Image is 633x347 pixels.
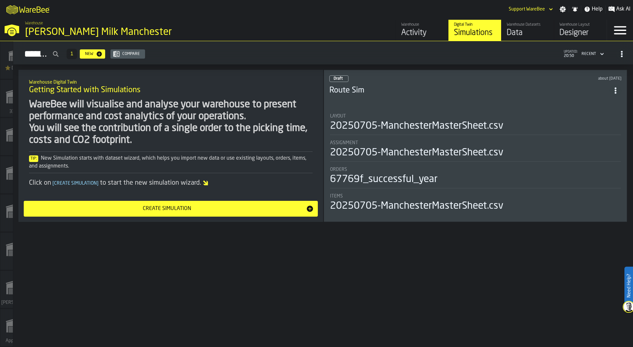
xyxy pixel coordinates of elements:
[448,20,501,41] a: link-to-/wh/i/b09612b5-e9f1-4a3a-b0a4-784729d61419/simulations
[507,22,549,27] div: Warehouse Datasets
[12,224,26,229] span: AAG2
[334,77,343,81] span: Draft
[606,5,633,13] label: button-toggle-Ask AI
[330,140,621,146] div: Title
[454,22,496,27] div: Digital Twin
[559,22,601,27] div: Warehouse Layout
[28,205,306,213] div: Create Simulation
[330,114,621,119] div: Title
[0,80,37,118] a: link-to-/wh/i/d1ef1afb-ce11-4124-bdae-ba3d01893ec0/simulations
[12,147,25,152] span: 8000
[554,20,607,41] a: link-to-/wh/i/b09612b5-e9f1-4a3a-b0a4-784729d61419/designer
[0,156,37,195] a: link-to-/wh/i/27cb59bd-8ba0-4176-b0f1-d82d60966913/simulations
[29,99,313,146] div: WareBee will visualise and analyse your warehouse to present performance and cost analytics of yo...
[507,28,549,38] div: Data
[329,85,610,96] h3: Route Sim
[401,28,443,38] div: Activity
[82,52,96,56] div: New
[401,22,443,27] div: Warehouse
[579,50,605,58] div: DropdownMenuValue-4
[329,75,348,82] div: status-0 2
[3,66,35,76] span: ⭐ Demo (US-1)
[0,195,37,233] a: link-to-/wh/i/ba0ffe14-8e36-4604-ab15-0eac01efbf24/simulations
[0,271,37,309] a: link-to-/wh/i/72fe6713-8242-4c3c-8adf-5d67388ea6d5/simulations
[71,52,73,56] span: 1
[616,5,630,13] span: Ask AI
[29,85,140,95] span: Getting Started with Simulations
[52,181,54,186] span: [
[13,41,633,65] h2: button-Simulations
[329,107,621,213] section: card-SimulationDashboardCard-draft
[501,20,554,41] a: link-to-/wh/i/b09612b5-e9f1-4a3a-b0a4-784729d61419/data
[110,49,145,59] button: button-Compare
[625,267,632,304] label: Need Help?
[330,194,621,199] div: Title
[324,70,627,222] div: ItemListCard-DashboardItemContainer
[564,50,578,54] span: updated:
[330,147,503,159] div: 20250705-ManchesterMasterSheet.csv
[25,26,203,38] div: [PERSON_NAME] Milk Manchester
[64,49,80,59] div: ButtonLoadMore-Load More-Prev-First-Last
[24,75,318,99] div: title-Getting Started with Simulations
[581,5,605,13] label: button-toggle-Help
[97,181,99,186] span: ]
[330,114,621,135] div: stat-Layout
[330,200,503,212] div: 20250705-ManchesterMasterSheet.csv
[569,6,581,13] label: button-toggle-Notifications
[330,140,358,146] span: Assignment
[0,42,37,80] a: link-to-/wh/i/103622fe-4b04-4da1-b95f-2619b9c959cc/simulations
[330,173,437,185] div: 67769f_successful_year
[330,120,503,132] div: 20250705-ManchesterMasterSheet.csv
[486,76,621,81] div: Updated: 11/07/2025, 12:51:05 Created: 11/07/2025, 12:39:17
[330,114,346,119] span: Layout
[564,54,578,58] span: 20:50
[582,52,596,56] div: DropdownMenuValue-4
[29,154,313,170] div: New Simulation starts with dataset wizard, which helps you import new data or use existing layout...
[330,140,621,162] div: stat-Assignment
[51,181,100,186] span: Create Simulation
[0,233,37,271] a: link-to-/wh/i/862141b4-a92e-43d2-8b2b-6509793ccc83/simulations
[330,167,621,188] div: stat-Orders
[4,338,33,343] span: Applitec - SM
[607,20,633,41] label: button-toggle-Menu
[330,194,343,199] span: Items
[330,167,621,172] div: Title
[12,262,26,267] span: Adyar
[330,194,621,212] div: stat-Items
[8,109,30,114] span: 3309 WSI
[396,20,448,41] a: link-to-/wh/i/b09612b5-e9f1-4a3a-b0a4-784729d61419/feed/
[25,21,43,26] span: Warehouse
[454,28,496,38] div: Simulations
[29,155,38,162] span: Tip:
[592,5,603,13] span: Help
[120,52,142,56] div: Compare
[29,178,313,188] div: Click on to start the new simulation wizard.
[29,78,313,85] h2: Sub Title
[509,7,545,12] div: DropdownMenuValue-Support WareBee
[24,201,318,217] button: button-Create Simulation
[80,49,105,59] button: button-New
[0,118,37,156] a: link-to-/wh/i/b2e041e4-2753-4086-a82a-958e8abdd2c7/simulations
[506,5,554,13] div: DropdownMenuValue-Support WareBee
[559,28,601,38] div: Designer
[330,167,347,172] span: Orders
[18,70,323,222] div: ItemListCard-
[557,6,569,13] label: button-toggle-Settings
